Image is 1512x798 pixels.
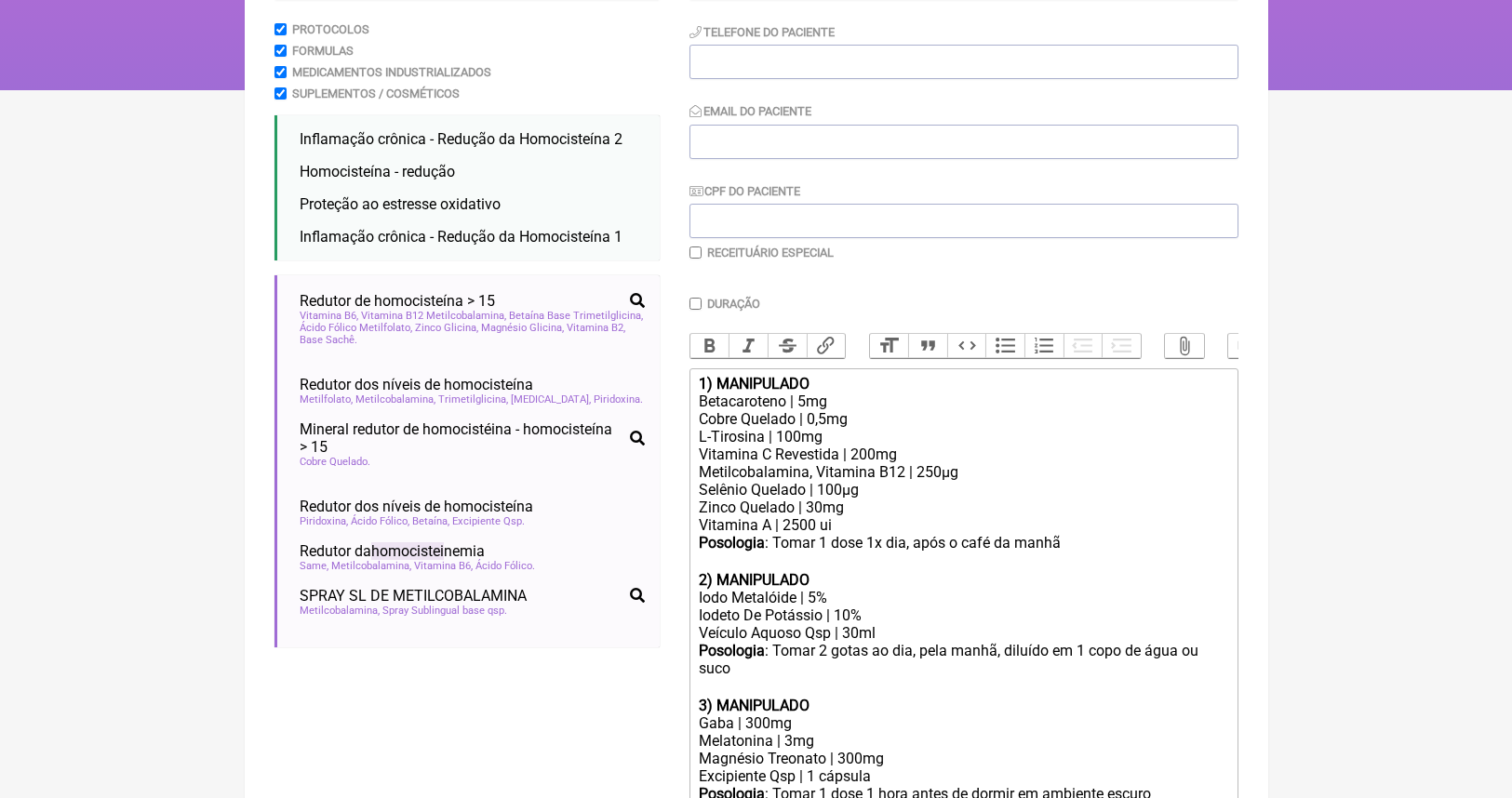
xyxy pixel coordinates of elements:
button: Quote [908,334,947,358]
button: Heading [870,334,909,358]
span: Redutor da nemia [300,542,485,560]
div: Zinco Quelado | 30mg [699,499,1227,516]
button: Numbers [1024,334,1064,358]
label: Suplementos / Cosméticos [292,86,460,100]
div: Iodeto De Potássio | 10% [699,606,1227,624]
label: Formulas [292,44,354,58]
button: Bold [690,334,729,358]
button: Link [807,334,846,358]
span: [MEDICAL_DATA] [511,393,591,406]
div: Selênio Quelado | 100µg [699,481,1227,499]
button: Increase Level [1102,334,1141,358]
span: Ácido Fólico [475,560,535,572]
span: SPRAY SL DE METILCOBALAMINA [300,587,527,605]
span: Same [300,560,328,572]
strong: 1) MANIPULADO [699,375,810,392]
span: Proteção ao estresse oxidativo [300,195,501,213]
label: Email do Paciente [689,104,812,118]
span: Vitamina B6 [300,310,358,322]
div: Excipiente Qsp | 1 cápsula [699,767,1227,785]
span: Piridoxina [300,515,348,527]
button: Italic [729,334,768,358]
label: Medicamentos Industrializados [292,65,491,79]
div: Gaba | 300mg [699,714,1227,732]
span: Redutor de homocisteína > 15 [300,292,495,310]
span: Vitamina B12 Metilcobalamina [361,310,506,322]
div: Cobre Quelado | 0,5mg [699,410,1227,428]
strong: Posologia [699,534,765,552]
div: Metilcobalamina, Vitamina B12 | 250µg [699,463,1227,481]
div: : Tomar 1 dose 1x dia, após o café da manhã ㅤ [699,534,1227,571]
button: Undo [1228,334,1267,358]
label: CPF do Paciente [689,184,801,198]
span: Betaína Base Trimetilglicina [509,310,643,322]
div: Vitamina C Revestida | 200mg [699,446,1227,463]
button: Attach Files [1165,334,1204,358]
span: Vitamina B6 [414,560,473,572]
span: Metilfolato [300,393,353,406]
button: Bullets [985,334,1024,358]
span: Base Sachê [300,334,357,346]
button: Decrease Level [1064,334,1103,358]
span: Redutor dos níveis de homocisteína [300,376,533,393]
strong: 3) MANIPULADO [699,697,810,714]
span: Ácido Fólico [351,515,409,527]
button: Code [947,334,986,358]
span: Vitamina B2 [567,322,625,334]
label: Receituário Especial [707,246,834,259]
div: Melatonina | 3mg Magnésio Treonato | 300mg [699,732,1227,767]
span: Metilcobalamina [331,560,411,572]
span: Piridoxina [594,393,643,406]
span: Inflamação crônica - Redução da Homocisteína 1 [300,228,622,246]
span: Redutor dos níveis de homocisteína [300,498,533,515]
div: : Tomar 2 gotas ao dia, pela manhã, diluído em 1 copo de água ou suco ㅤ [699,642,1227,697]
span: Zinco Glicina [415,322,478,334]
span: Cobre Quelado [300,456,370,468]
span: Spray Sublingual base qsp [382,605,507,617]
label: Telefone do Paciente [689,25,836,39]
div: Vitamina A | 2500 ui [699,516,1227,534]
span: Betaína [412,515,449,527]
span: Trimetilglicina [438,393,508,406]
span: Magnésio Glicina [481,322,564,334]
span: Inflamação crônica - Redução da Homocisteína 2 [300,130,622,148]
span: Homocisteína - redução [300,163,455,180]
label: Protocolos [292,22,369,36]
div: L-Tirosina | 100mg [699,428,1227,446]
span: Metilcobalamina [355,393,435,406]
div: Betacaroteno | 5mg [699,392,1227,410]
span: Ácido Fólico Metilfolato [300,322,412,334]
span: Mineral redutor de homocistéina - homocisteína > 15 [300,420,622,456]
div: Iodo Metalóide | 5% [699,589,1227,606]
span: Metilcobalamina [300,605,380,617]
div: Veículo Aquoso Qsp | 30ml [699,624,1227,642]
strong: Posologia [699,642,765,659]
label: Duração [707,297,760,311]
button: Strikethrough [768,334,807,358]
span: homocistei [371,542,444,560]
span: Excipiente Qsp [452,515,525,527]
strong: 2) MANIPULADO [699,571,810,589]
